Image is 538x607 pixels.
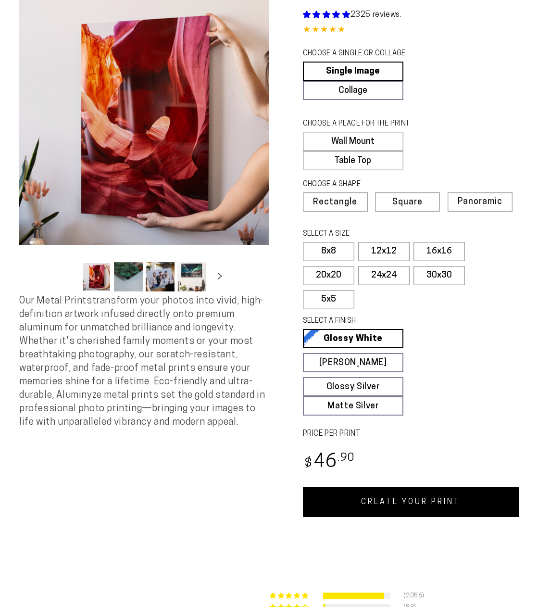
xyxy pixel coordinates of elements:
button: Slide right [209,266,230,287]
label: Table Top [303,151,404,170]
div: 4.85 out of 5.0 stars [303,24,519,38]
label: PRICE PER PRINT [303,429,519,440]
label: 20x20 [303,266,354,285]
a: Single Image [303,62,404,81]
legend: CHOOSE A PLACE FOR THE PRINT [303,119,429,129]
label: Wall Mount [303,132,404,151]
legend: SELECT A SIZE [303,229,429,240]
sup: .90 [338,453,355,464]
button: Load image 3 in gallery view [146,262,175,291]
button: Load image 2 in gallery view [114,262,143,291]
label: 5x5 [303,290,354,309]
legend: SELECT A FINISH [303,316,429,327]
a: Glossy White [303,329,404,348]
a: Glossy Silver [303,377,404,396]
label: 8x8 [303,242,354,261]
label: 24x24 [358,266,410,285]
label: 16x16 [413,242,465,261]
a: [PERSON_NAME] [303,353,404,372]
label: 30x30 [413,266,465,285]
a: CREATE YOUR PRINT [303,487,519,517]
span: Panoramic [458,197,502,206]
bdi: 46 [303,453,355,472]
button: Load image 4 in gallery view [177,262,206,291]
button: Slide left [58,266,79,287]
span: Our Metal Prints transform your photos into vivid, high-definition artwork infused directly onto ... [19,296,265,427]
span: Square [392,198,423,207]
span: Rectangle [313,198,357,207]
label: 12x12 [358,242,410,261]
legend: CHOOSE A SHAPE [303,179,429,190]
span: $ [304,457,313,470]
button: Load image 1 in gallery view [82,262,111,291]
div: (2056) [403,593,415,599]
div: 91% (2056) reviews with 5 star rating [270,593,310,600]
a: Matte Silver [303,396,404,416]
legend: CHOOSE A SINGLE OR COLLAGE [303,49,429,59]
a: Collage [303,81,404,100]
